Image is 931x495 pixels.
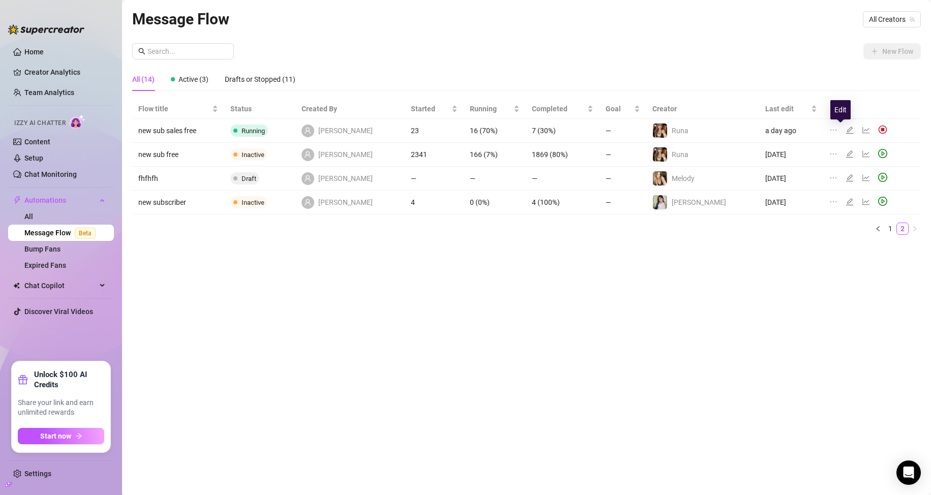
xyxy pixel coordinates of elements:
[40,432,71,440] span: Start now
[526,143,599,167] td: 1869 (80%)
[405,99,464,119] th: Started
[470,103,512,114] span: Running
[830,100,851,119] div: Edit
[862,150,870,158] span: line-chart
[405,191,464,214] td: 4
[759,167,823,191] td: [DATE]
[653,195,667,209] img: Emma
[304,175,311,182] span: user
[829,198,837,206] span: ellipsis
[759,143,823,167] td: [DATE]
[896,223,909,235] li: 2
[295,99,405,119] th: Created By
[759,119,823,143] td: a day ago
[829,126,837,134] span: ellipsis
[24,88,74,97] a: Team Analytics
[14,118,66,128] span: Izzy AI Chatter
[829,150,837,158] span: ellipsis
[599,99,646,119] th: Goal
[24,138,50,146] a: Content
[24,170,77,178] a: Chat Monitoring
[132,119,224,143] td: new sub sales free
[18,375,28,385] span: gift
[411,103,449,114] span: Started
[70,114,85,129] img: AI Chatter
[829,174,837,182] span: ellipsis
[318,125,373,136] span: [PERSON_NAME]
[147,46,228,57] input: Search...
[24,212,33,221] a: All
[24,64,106,80] a: Creator Analytics
[653,147,667,162] img: Runa
[24,261,66,269] a: Expired Fans
[526,191,599,214] td: 4 (100%)
[405,119,464,143] td: 23
[909,223,921,235] button: right
[318,149,373,160] span: [PERSON_NAME]
[862,126,870,134] span: line-chart
[24,229,100,237] a: Message FlowBeta
[24,307,93,316] a: Discover Viral Videos
[132,167,224,191] td: fhfhfh
[878,173,887,182] span: play-circle
[242,175,256,182] span: Draft
[178,75,208,83] span: Active (3)
[765,103,809,114] span: Last edit
[863,43,921,59] button: New Flow
[599,143,646,167] td: —
[24,192,97,208] span: Automations
[672,127,688,135] span: Runa
[138,103,210,114] span: Flow title
[846,150,854,158] span: edit
[464,167,526,191] td: —
[132,99,224,119] th: Flow title
[132,74,155,85] div: All (14)
[464,99,526,119] th: Running
[672,198,726,206] span: [PERSON_NAME]
[464,191,526,214] td: 0 (0%)
[225,74,295,85] div: Drafts or Stopped (11)
[224,99,295,119] th: Status
[885,223,896,234] a: 1
[8,24,84,35] img: logo-BBDzfeDw.svg
[653,171,667,185] img: Melody
[18,428,104,444] button: Start nowarrow-right
[132,143,224,167] td: new sub free
[878,125,887,134] img: svg%3e
[318,173,373,184] span: [PERSON_NAME]
[304,199,311,206] span: user
[318,197,373,208] span: [PERSON_NAME]
[304,151,311,158] span: user
[878,149,887,158] span: play-circle
[464,143,526,167] td: 166 (7%)
[132,191,224,214] td: new subscriber
[759,191,823,214] td: [DATE]
[132,7,229,31] article: Message Flow
[869,12,915,27] span: All Creators
[242,127,265,135] span: Running
[909,16,915,22] span: team
[896,460,921,485] div: Open Intercom Messenger
[24,277,97,294] span: Chat Copilot
[18,398,104,418] span: Share your link and earn unlimited rewards
[599,191,646,214] td: —
[653,123,667,138] img: Runa
[24,245,61,253] a: Bump Fans
[672,150,688,159] span: Runa
[242,151,264,159] span: Inactive
[862,174,870,182] span: line-chart
[526,167,599,191] td: —
[846,198,854,206] span: edit
[672,174,695,182] span: Melody
[13,196,21,204] span: thunderbolt
[532,103,585,114] span: Completed
[599,167,646,191] td: —
[909,223,921,235] li: Next Page
[759,99,823,119] th: Last edit
[846,126,854,134] span: edit
[304,127,311,134] span: user
[75,228,96,239] span: Beta
[464,119,526,143] td: 16 (70%)
[872,223,884,235] li: Previous Page
[912,226,918,232] span: right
